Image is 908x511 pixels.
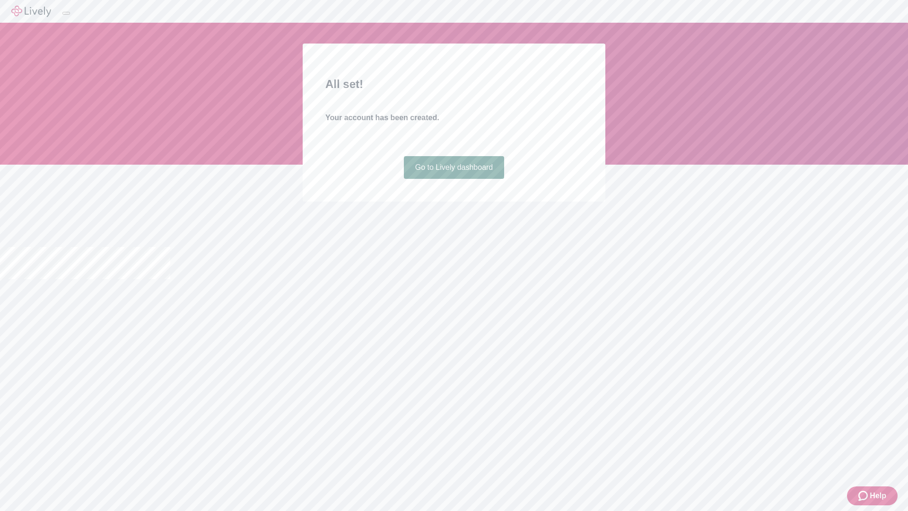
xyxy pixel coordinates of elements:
[62,12,70,15] button: Log out
[11,6,51,17] img: Lively
[870,490,886,502] span: Help
[325,112,583,123] h4: Your account has been created.
[858,490,870,502] svg: Zendesk support icon
[325,76,583,93] h2: All set!
[404,156,505,179] a: Go to Lively dashboard
[847,486,898,505] button: Zendesk support iconHelp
